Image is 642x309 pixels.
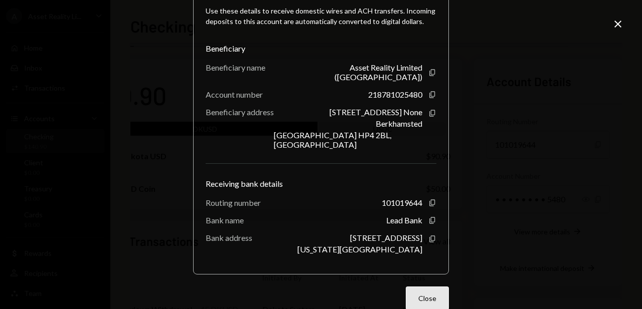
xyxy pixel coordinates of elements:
div: Receiving bank details [206,178,436,190]
div: 218781025480 [368,90,422,99]
div: Use these details to receive domestic wires and ACH transfers. Incoming deposits to this account ... [206,6,436,27]
div: 101019644 [382,198,422,207]
div: Beneficiary address [206,107,274,117]
div: Routing number [206,198,261,207]
div: Asset Reality Limited ([GEOGRAPHIC_DATA]) [265,63,422,82]
div: Berkhamsted [376,119,422,128]
div: Bank address [206,233,252,242]
div: Beneficiary [206,43,436,55]
div: Beneficiary name [206,63,265,72]
div: [STREET_ADDRESS] None [330,107,422,117]
div: Bank name [206,215,244,225]
div: Lead Bank [386,215,422,225]
div: [US_STATE][GEOGRAPHIC_DATA] [297,244,422,254]
div: [STREET_ADDRESS] [350,233,422,242]
div: Account number [206,90,263,99]
div: [GEOGRAPHIC_DATA] HP4 2BL, [GEOGRAPHIC_DATA] [274,130,422,149]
